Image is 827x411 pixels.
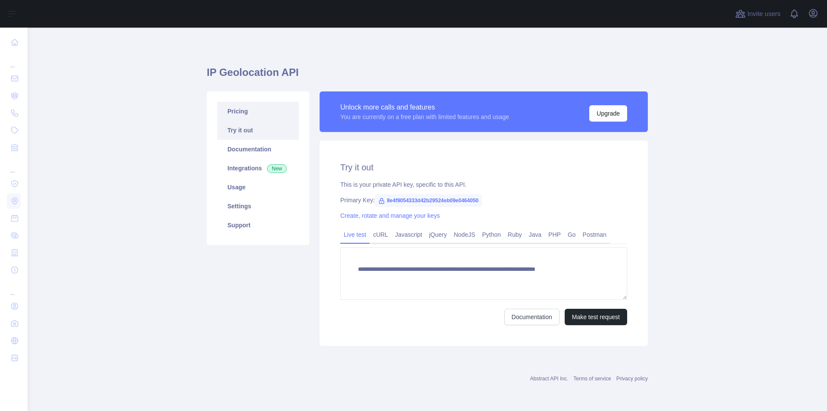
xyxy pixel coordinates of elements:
button: Invite users [734,7,782,21]
a: Usage [217,178,299,197]
div: ... [7,279,21,297]
span: New [267,164,287,173]
a: Python [479,228,504,242]
h2: Try it out [340,161,627,173]
a: Live test [340,228,370,242]
a: jQuery [426,228,450,242]
a: NodeJS [450,228,479,242]
span: 8e4f9054333d42b29524eb09e0464050 [375,194,482,207]
a: Java [525,228,545,242]
div: ... [7,157,21,174]
h1: IP Geolocation API [207,66,648,86]
div: Primary Key: [340,196,627,204]
span: Invite users [747,9,780,19]
a: Documentation [217,140,299,159]
a: Settings [217,197,299,216]
a: Ruby [504,228,525,242]
a: Support [217,216,299,235]
a: Privacy policy [616,376,648,382]
a: Try it out [217,121,299,140]
a: Integrations New [217,159,299,178]
a: Go [564,228,579,242]
div: ... [7,52,21,69]
a: Postman [579,228,610,242]
a: Javascript [392,228,426,242]
a: cURL [370,228,392,242]
a: PHP [545,228,564,242]
div: You are currently on a free plan with limited features and usage [340,113,509,121]
a: Create, rotate and manage your keys [340,212,440,219]
a: Pricing [217,102,299,121]
a: Terms of service [573,376,611,382]
div: Unlock more calls and features [340,102,509,113]
div: This is your private API key, specific to this API. [340,180,627,189]
button: Make test request [565,309,627,325]
a: Documentation [504,309,560,325]
button: Upgrade [589,105,627,122]
a: Abstract API Inc. [530,376,569,382]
